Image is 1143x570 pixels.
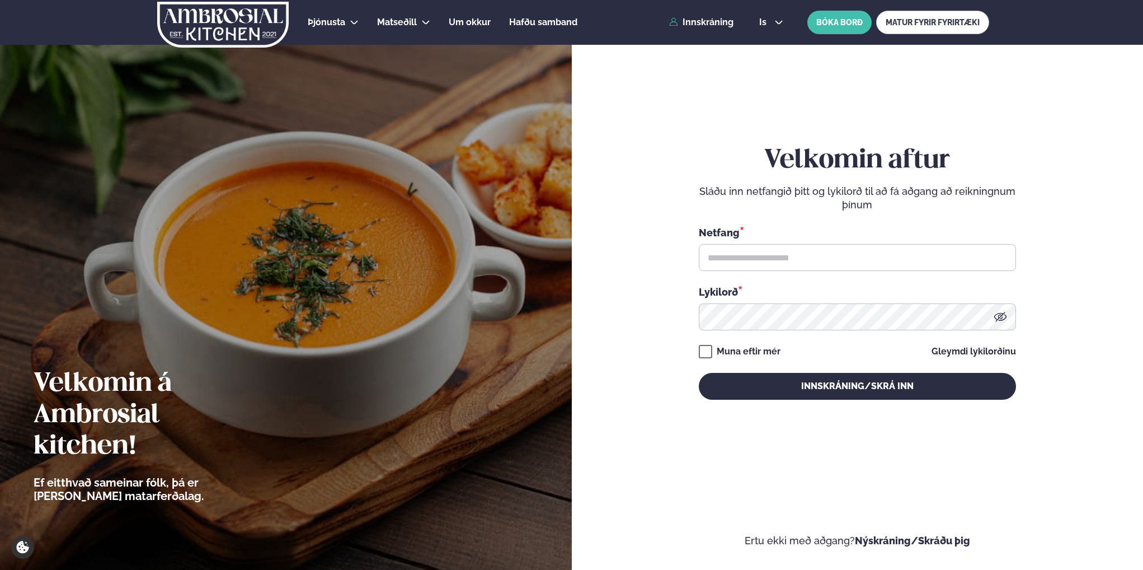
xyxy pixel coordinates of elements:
[11,536,34,559] a: Cookie settings
[855,535,970,546] a: Nýskráning/Skráðu þig
[699,145,1016,176] h2: Velkomin aftur
[699,373,1016,400] button: Innskráning/Skrá inn
[156,2,290,48] img: logo
[932,347,1016,356] a: Gleymdi lykilorðinu
[750,18,792,27] button: is
[509,16,577,29] a: Hafðu samband
[669,17,733,27] a: Innskráning
[34,476,266,503] p: Ef eitthvað sameinar fólk, þá er [PERSON_NAME] matarferðalag.
[377,16,417,29] a: Matseðill
[807,11,872,34] button: BÓKA BORÐ
[699,225,1016,240] div: Netfang
[876,11,989,34] a: MATUR FYRIR FYRIRTÆKI
[605,534,1110,548] p: Ertu ekki með aðgang?
[699,284,1016,299] div: Lykilorð
[449,16,491,29] a: Um okkur
[449,17,491,27] span: Um okkur
[308,16,345,29] a: Þjónusta
[699,185,1016,212] p: Sláðu inn netfangið þitt og lykilorð til að fá aðgang að reikningnum þínum
[308,17,345,27] span: Þjónusta
[34,368,266,462] h2: Velkomin á Ambrosial kitchen!
[509,17,577,27] span: Hafðu samband
[377,17,417,27] span: Matseðill
[759,18,770,27] span: is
